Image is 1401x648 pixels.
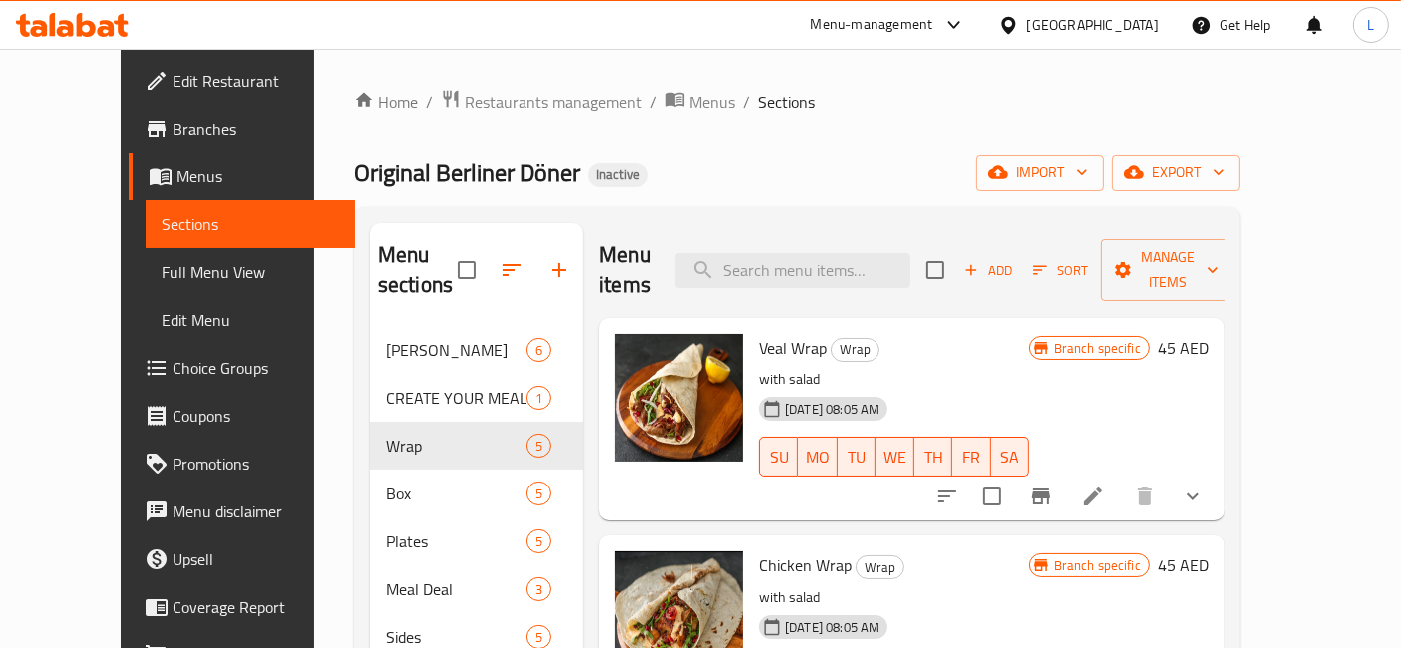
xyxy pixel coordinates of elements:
span: [DATE] 08:05 AM [777,618,887,637]
button: Sort [1028,255,1093,286]
span: Manage items [1117,245,1219,295]
span: FR [960,443,982,472]
div: items [526,338,551,362]
span: Inactive [588,166,648,183]
span: 5 [527,485,550,503]
button: import [976,155,1104,191]
img: Veal Wrap [615,334,743,462]
button: FR [952,437,990,477]
div: items [526,529,551,553]
button: Manage items [1101,239,1234,301]
span: 3 [527,580,550,599]
svg: Show Choices [1181,485,1205,508]
a: Edit menu item [1081,485,1105,508]
a: Menus [665,89,735,115]
a: Sections [146,200,355,248]
span: Full Menu View [162,260,339,284]
div: Wrap5 [370,422,583,470]
span: import [992,161,1088,185]
span: Wrap [832,338,878,361]
a: Coverage Report [129,583,355,631]
span: 6 [527,341,550,360]
div: Plates5 [370,517,583,565]
span: 1 [527,389,550,408]
span: Promotions [173,452,339,476]
span: Plates [386,529,526,553]
div: CREATE YOUR MEAL [386,386,526,410]
div: items [526,434,551,458]
span: Chicken Wrap [759,550,852,580]
span: Wrap [857,556,903,579]
nav: breadcrumb [354,89,1240,115]
a: Edit Menu [146,296,355,344]
a: Menus [129,153,355,200]
button: TH [914,437,952,477]
div: Wrap [831,338,879,362]
button: Add section [535,246,583,294]
div: Meal Deal3 [370,565,583,613]
span: Restaurants management [465,90,642,114]
span: [DATE] 08:05 AM [777,400,887,419]
span: Sort items [1020,255,1101,286]
span: Box [386,482,526,505]
span: Menus [176,164,339,188]
div: [PERSON_NAME]6 [370,326,583,374]
div: Wrap [856,555,904,579]
span: Branches [173,117,339,141]
p: with salad [759,367,1029,392]
span: Branch specific [1046,339,1149,358]
span: Coverage Report [173,595,339,619]
span: Branch specific [1046,556,1149,575]
button: SU [759,437,798,477]
span: Original Berliner Döner [354,151,580,195]
span: Meal Deal [386,577,526,601]
a: Branches [129,105,355,153]
span: SA [999,443,1021,472]
button: sort-choices [923,473,971,520]
span: 5 [527,437,550,456]
input: search [675,253,910,288]
div: Inactive [588,163,648,187]
span: export [1128,161,1225,185]
span: Edit Menu [162,308,339,332]
span: Menus [689,90,735,114]
span: Choice Groups [173,356,339,380]
a: Upsell [129,535,355,583]
div: items [526,482,551,505]
div: CREATE YOUR MEAL1 [370,374,583,422]
span: Add item [956,255,1020,286]
a: Full Menu View [146,248,355,296]
button: export [1112,155,1240,191]
span: 5 [527,532,550,551]
span: Sections [162,212,339,236]
button: Add [956,255,1020,286]
li: / [650,90,657,114]
button: Branch-specific-item [1017,473,1065,520]
span: Sort [1033,259,1088,282]
div: [GEOGRAPHIC_DATA] [1027,14,1159,36]
h2: Menu sections [378,240,458,300]
span: Select to update [971,476,1013,517]
span: [PERSON_NAME] [386,338,526,362]
h6: 45 AED [1158,334,1209,362]
a: Choice Groups [129,344,355,392]
a: Edit Restaurant [129,57,355,105]
a: Restaurants management [441,89,642,115]
button: SA [991,437,1029,477]
h6: 45 AED [1158,551,1209,579]
a: Home [354,90,418,114]
li: / [426,90,433,114]
h2: Menu items [599,240,651,300]
span: WE [883,443,906,472]
p: with salad [759,585,1029,610]
span: Sort sections [488,246,535,294]
span: Upsell [173,547,339,571]
div: items [526,577,551,601]
button: TU [838,437,876,477]
li: / [743,90,750,114]
span: TU [846,443,868,472]
span: Menu disclaimer [173,499,339,523]
span: SU [768,443,790,472]
span: TH [922,443,944,472]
